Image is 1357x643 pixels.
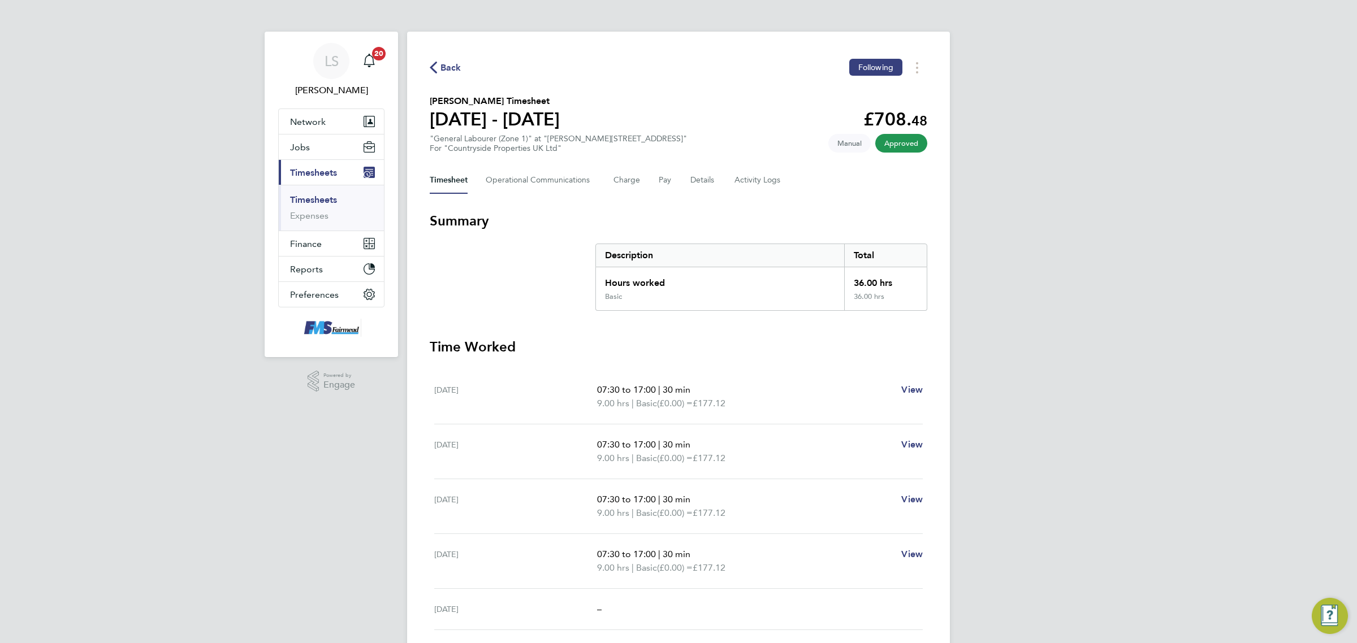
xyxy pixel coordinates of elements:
[901,493,923,506] a: View
[290,238,322,249] span: Finance
[430,108,560,131] h1: [DATE] - [DATE]
[278,319,384,337] a: Go to home page
[279,160,384,185] button: Timesheets
[301,319,361,337] img: f-mead-logo-retina.png
[663,494,690,505] span: 30 min
[290,142,310,153] span: Jobs
[663,384,690,395] span: 30 min
[849,59,902,76] button: Following
[632,398,634,409] span: |
[434,602,597,616] div: [DATE]
[279,282,384,307] button: Preferences
[690,167,716,194] button: Details
[596,244,844,267] div: Description
[693,562,725,573] span: £177.12
[636,506,657,520] span: Basic
[907,59,927,76] button: Timesheets Menu
[875,134,927,153] span: This timesheet has been approved.
[911,112,927,129] span: 48
[632,562,634,573] span: |
[657,453,693,463] span: (£0.00) =
[901,438,923,451] a: View
[828,134,871,153] span: This timesheet was manually created.
[901,384,923,395] span: View
[597,384,656,395] span: 07:30 to 17:00
[430,338,927,356] h3: Time Worked
[597,453,629,463] span: 9.00 hrs
[278,84,384,97] span: Lawrence Schott
[596,267,844,292] div: Hours worked
[290,194,337,205] a: Timesheets
[632,453,634,463] span: |
[278,43,384,97] a: LS[PERSON_NAME]
[430,212,927,230] h3: Summary
[1312,598,1348,634] button: Engage Resource Center
[265,32,398,357] nav: Main navigation
[844,244,927,267] div: Total
[901,548,923,561] a: View
[658,494,660,505] span: |
[844,292,927,310] div: 36.00 hrs
[613,167,641,194] button: Charge
[290,210,329,221] a: Expenses
[290,167,337,178] span: Timesheets
[372,47,386,60] span: 20
[657,398,693,409] span: (£0.00) =
[659,167,672,194] button: Pay
[358,43,381,79] a: 20
[636,397,657,410] span: Basic
[597,549,656,559] span: 07:30 to 17:00
[901,439,923,450] span: View
[430,167,468,194] button: Timesheet
[486,167,595,194] button: Operational Communications
[597,507,629,518] span: 9.00 hrs
[430,60,461,75] button: Back
[901,549,923,559] span: View
[658,549,660,559] span: |
[290,264,323,275] span: Reports
[901,383,923,397] a: View
[658,384,660,395] span: |
[597,398,629,409] span: 9.00 hrs
[290,289,339,300] span: Preferences
[279,257,384,281] button: Reports
[430,94,560,108] h2: [PERSON_NAME] Timesheet
[693,398,725,409] span: £177.12
[693,507,725,518] span: £177.12
[279,109,384,134] button: Network
[323,371,355,380] span: Powered by
[693,453,725,463] span: £177.12
[657,507,693,518] span: (£0.00) =
[597,494,656,505] span: 07:30 to 17:00
[605,292,622,301] div: Basic
[663,439,690,450] span: 30 min
[325,54,339,68] span: LS
[636,561,657,575] span: Basic
[844,267,927,292] div: 36.00 hrs
[440,61,461,75] span: Back
[663,549,690,559] span: 30 min
[434,383,597,410] div: [DATE]
[308,371,356,392] a: Powered byEngage
[430,144,687,153] div: For "Countryside Properties UK Ltd"
[290,116,326,127] span: Network
[430,134,687,153] div: "General Labourer (Zone 1)" at "[PERSON_NAME][STREET_ADDRESS]"
[597,439,656,450] span: 07:30 to 17:00
[434,493,597,520] div: [DATE]
[657,562,693,573] span: (£0.00) =
[279,231,384,256] button: Finance
[597,603,602,614] span: –
[901,494,923,505] span: View
[434,548,597,575] div: [DATE]
[632,507,634,518] span: |
[658,439,660,450] span: |
[597,562,629,573] span: 9.00 hrs
[279,134,384,159] button: Jobs
[434,438,597,465] div: [DATE]
[323,380,355,390] span: Engage
[863,108,927,130] app-decimal: £708.
[636,451,657,465] span: Basic
[279,185,384,231] div: Timesheets
[858,62,893,72] span: Following
[734,167,782,194] button: Activity Logs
